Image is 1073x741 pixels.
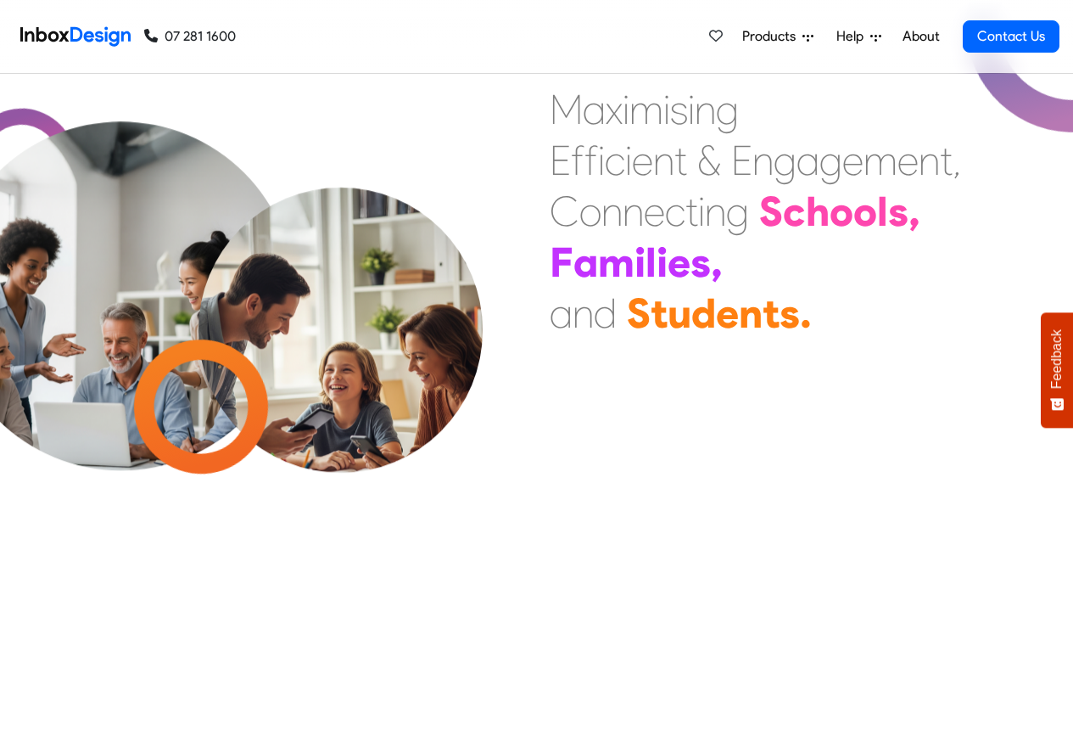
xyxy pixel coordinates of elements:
div: E [550,135,571,186]
div: t [651,288,668,339]
div: s [690,237,711,288]
div: . [800,288,812,339]
div: n [573,288,594,339]
div: f [571,135,584,186]
div: t [763,288,780,339]
div: c [783,186,806,237]
div: i [657,237,668,288]
div: s [780,288,800,339]
div: s [888,186,908,237]
div: M [550,84,583,135]
div: S [627,288,651,339]
span: Feedback [1049,329,1065,389]
div: c [665,186,685,237]
div: n [752,135,774,186]
div: i [663,84,670,135]
a: 07 281 1600 [144,26,236,47]
div: e [632,135,653,186]
div: g [716,84,739,135]
div: & [697,135,721,186]
div: s [670,84,688,135]
div: m [598,237,634,288]
div: o [830,186,853,237]
div: l [645,237,657,288]
div: l [877,186,888,237]
a: Help [830,20,888,53]
div: i [688,84,695,135]
div: S [759,186,783,237]
div: n [705,186,726,237]
div: E [731,135,752,186]
div: i [598,135,605,186]
div: e [842,135,863,186]
div: n [739,288,763,339]
div: g [726,186,749,237]
div: d [691,288,716,339]
div: n [695,84,716,135]
a: Products [735,20,820,53]
div: a [583,84,606,135]
div: a [573,237,598,288]
div: n [919,135,940,186]
div: e [668,237,690,288]
div: a [550,288,573,339]
span: Help [836,26,870,47]
button: Feedback - Show survey [1041,312,1073,428]
div: g [774,135,796,186]
div: i [634,237,645,288]
div: t [940,135,953,186]
div: , [711,237,723,288]
div: , [953,135,961,186]
div: , [908,186,920,237]
div: h [806,186,830,237]
div: Maximising Efficient & Engagement, Connecting Schools, Families, and Students. [550,84,961,339]
div: i [625,135,632,186]
div: a [796,135,819,186]
a: About [897,20,944,53]
div: f [584,135,598,186]
img: parents_with_child.png [163,185,518,541]
div: e [716,288,739,339]
div: d [594,288,617,339]
div: t [685,186,698,237]
div: u [668,288,691,339]
div: c [605,135,625,186]
div: x [606,84,623,135]
div: m [629,84,663,135]
div: n [601,186,623,237]
div: e [897,135,919,186]
span: Products [742,26,802,47]
div: t [674,135,687,186]
div: o [853,186,877,237]
div: o [579,186,601,237]
div: m [863,135,897,186]
div: g [819,135,842,186]
div: C [550,186,579,237]
a: Contact Us [963,20,1059,53]
div: n [653,135,674,186]
div: n [623,186,644,237]
div: i [623,84,629,135]
div: F [550,237,573,288]
div: i [698,186,705,237]
div: e [644,186,665,237]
